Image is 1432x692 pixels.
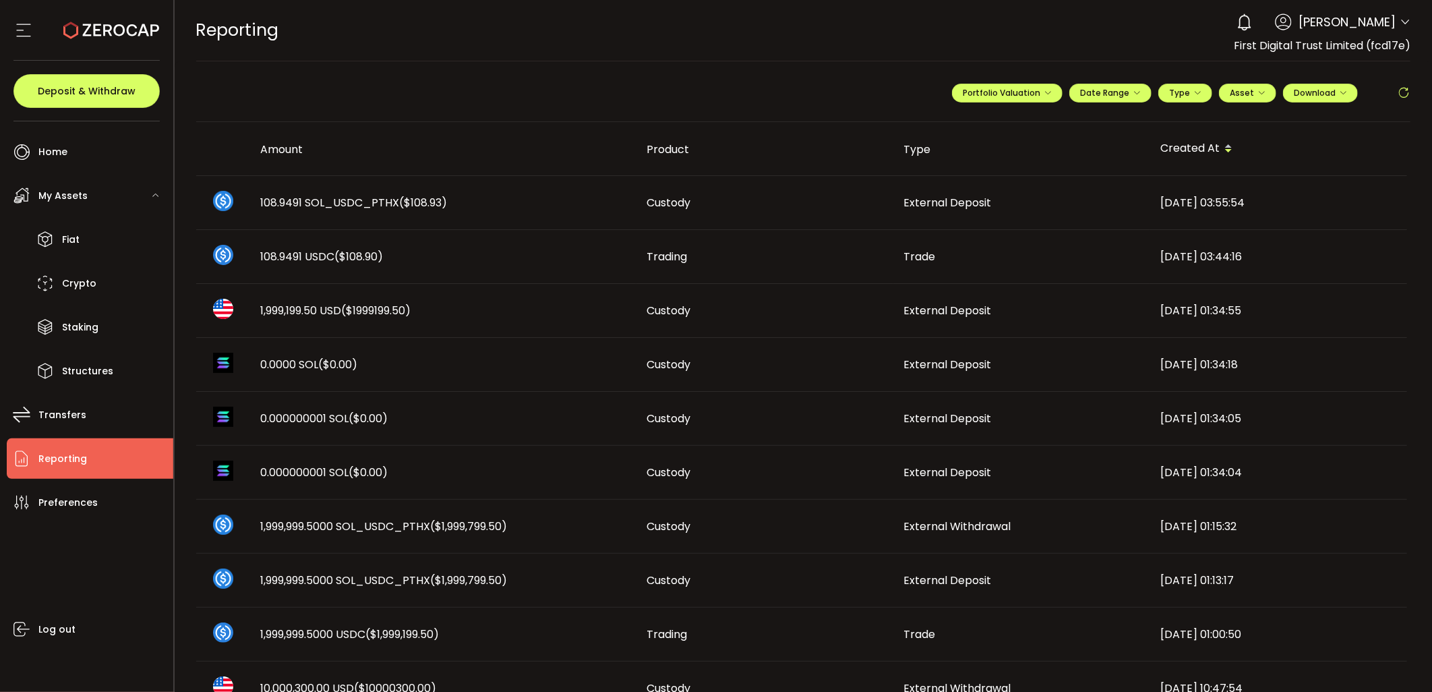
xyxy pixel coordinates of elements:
[647,465,691,480] span: Custody
[38,186,88,206] span: My Assets
[636,142,893,157] div: Product
[62,362,113,381] span: Structures
[1299,13,1396,31] span: [PERSON_NAME]
[904,627,936,642] span: Trade
[1150,573,1407,588] div: [DATE] 01:13:17
[647,519,691,534] span: Custody
[904,411,992,426] span: External Deposit
[1158,84,1212,103] button: Type
[38,449,87,469] span: Reporting
[1150,138,1407,161] div: Created At
[261,195,448,210] span: 108.9491 SOL_USDC_PTHX
[261,303,411,318] span: 1,999,199.50 USD
[261,519,508,534] span: 1,999,999.5000 SOL_USDC_PTHX
[213,569,233,589] img: sol_usdc_pthx_portfolio.png
[647,195,691,210] span: Custody
[963,87,1052,98] span: Portfolio Valuation
[1365,627,1432,692] iframe: Chat Widget
[213,191,233,211] img: sol_usdc_pthx_portfolio.png
[893,142,1150,157] div: Type
[261,573,508,588] span: 1,999,999.5000 SOL_USDC_PTHX
[1150,519,1407,534] div: [DATE] 01:15:32
[1169,87,1201,98] span: Type
[1230,87,1254,98] span: Asset
[647,411,691,426] span: Custody
[213,623,233,643] img: usdc_portfolio.svg
[904,249,936,264] span: Trade
[1283,84,1358,103] button: Download
[1150,357,1407,372] div: [DATE] 01:34:18
[952,84,1063,103] button: Portfolio Valuation
[38,142,67,162] span: Home
[38,493,98,513] span: Preferences
[1150,303,1407,318] div: [DATE] 01:34:55
[1150,411,1407,426] div: [DATE] 01:34:05
[213,245,233,265] img: usdc_portfolio.svg
[1150,195,1407,210] div: [DATE] 03:55:54
[904,465,992,480] span: External Deposit
[261,465,388,480] span: 0.000000001 SOL
[349,465,388,480] span: ($0.00)
[62,318,98,337] span: Staking
[904,573,992,588] span: External Deposit
[904,519,1011,534] span: External Withdrawal
[904,303,992,318] span: External Deposit
[213,299,233,319] img: usd_portfolio.svg
[250,142,636,157] div: Amount
[38,620,76,639] span: Log out
[647,357,691,372] span: Custody
[366,627,440,642] span: ($1,999,199.50)
[904,357,992,372] span: External Deposit
[1069,84,1152,103] button: Date Range
[335,249,384,264] span: ($108.90)
[261,249,384,264] span: 108.9491 USDC
[261,627,440,642] span: 1,999,999.5000 USDC
[1150,249,1407,264] div: [DATE] 03:44:16
[647,627,688,642] span: Trading
[261,411,388,426] span: 0.000000001 SOL
[213,407,233,427] img: sol_portfolio.png
[647,303,691,318] span: Custody
[38,405,86,425] span: Transfers
[1219,84,1276,103] button: Asset
[13,74,160,108] button: Deposit & Withdraw
[213,515,233,535] img: sol_usdc_pthx_portfolio.png
[261,357,358,372] span: 0.0000 SOL
[1294,87,1347,98] span: Download
[1234,38,1410,53] span: First Digital Trust Limited (fcd17e)
[647,573,691,588] span: Custody
[213,353,233,373] img: sol_portfolio.png
[904,195,992,210] span: External Deposit
[62,274,96,293] span: Crypto
[38,86,136,96] span: Deposit & Withdraw
[62,230,80,250] span: Fiat
[342,303,411,318] span: ($1999199.50)
[431,519,508,534] span: ($1,999,799.50)
[1150,465,1407,480] div: [DATE] 01:34:04
[349,411,388,426] span: ($0.00)
[431,573,508,588] span: ($1,999,799.50)
[1150,627,1407,642] div: [DATE] 01:00:50
[1080,87,1141,98] span: Date Range
[196,18,279,42] span: Reporting
[319,357,358,372] span: ($0.00)
[400,195,448,210] span: ($108.93)
[647,249,688,264] span: Trading
[213,461,233,481] img: sol_portfolio.png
